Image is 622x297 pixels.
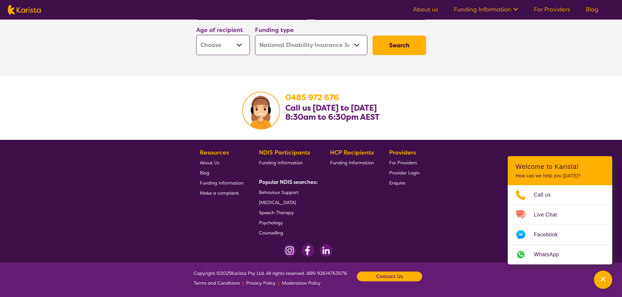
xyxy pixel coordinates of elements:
[389,149,416,156] b: Providers
[259,217,315,228] a: Psychology
[534,190,559,200] span: Call us
[200,190,239,196] span: Make a complaint
[285,112,380,122] b: 8:30am to 6:30pm AEST
[200,178,244,188] a: Funding Information
[301,244,314,257] img: Facebook
[259,228,315,238] a: Counselling
[259,179,318,186] b: Popular NDIS searches:
[330,157,374,168] a: Funding Information
[8,5,41,15] img: Karista logo
[508,245,612,264] a: Web link opens in a new tab.
[534,210,565,220] span: Live Chat
[413,6,438,13] a: About us
[259,157,315,168] a: Funding Information
[389,160,417,166] span: For Providers
[508,156,612,264] div: Channel Menu
[194,280,240,286] span: Terms and Conditions
[259,197,315,207] a: [MEDICAL_DATA]
[516,173,604,179] p: How can we help you [DATE]?
[454,6,518,13] a: Funding Information
[196,26,243,34] label: Age of recipient
[389,168,420,178] a: Provider Login
[246,280,276,286] span: Privacy Policy
[259,200,296,205] span: [MEDICAL_DATA]
[200,149,229,156] b: Resources
[259,207,315,217] a: Speech Therapy
[534,6,570,13] a: For Providers
[200,170,209,176] span: Blog
[594,271,612,289] button: Channel Menu
[243,278,244,288] p: |
[242,92,280,129] img: Karista Client Service
[376,272,403,281] b: Contact Us
[282,280,321,286] span: Moderation Policy
[389,157,420,168] a: For Providers
[259,187,315,197] a: Behaviour Support
[259,220,283,226] span: Psychology
[194,278,240,288] a: Terms and Conditions
[389,178,420,188] a: Enquire
[373,36,426,55] button: Search
[259,189,299,195] span: Behaviour Support
[194,268,347,288] span: Copyright © 2025 Karista Pty Ltd. All rights reserved. ABN 92614763076
[259,160,303,166] span: Funding Information
[516,163,604,171] h2: Welcome to Karista!
[389,180,405,186] span: Enquire
[330,160,374,166] span: Funding Information
[508,185,612,264] ul: Choose channel
[330,149,374,156] b: HCP Recipients
[200,188,244,198] a: Make a complaint
[255,26,294,34] label: Funding type
[200,168,244,178] a: Blog
[283,244,296,257] img: Instagram
[278,278,279,288] p: |
[259,149,310,156] b: NDIS Participants
[320,244,332,257] img: LinkedIn
[586,6,598,13] a: Blog
[282,278,321,288] a: Moderation Policy
[534,230,566,240] span: Facebook
[200,160,219,166] span: About Us
[246,278,276,288] a: Privacy Policy
[259,230,283,236] span: Counselling
[200,157,244,168] a: About Us
[389,170,420,176] span: Provider Login
[200,180,244,186] span: Funding Information
[534,250,567,260] span: WhatsApp
[285,92,339,103] a: 0485 972 676
[259,210,294,215] span: Speech Therapy
[285,103,377,113] b: Call us [DATE] to [DATE]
